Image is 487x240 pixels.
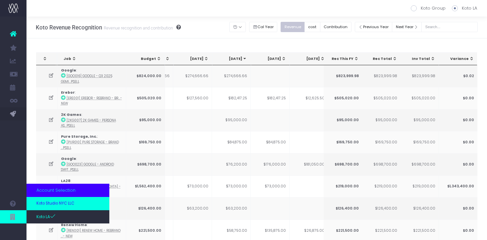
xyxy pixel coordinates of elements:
[281,20,354,34] div: Small button group
[173,65,212,87] td: $274,666.66
[400,65,439,87] td: $823,999.98
[323,109,362,131] td: $95,000.00
[362,109,401,131] td: $95,000.00
[290,153,328,175] td: $181,050.00
[61,90,75,95] strong: Erebor
[400,109,439,131] td: $95,000.00
[180,56,209,62] div: [DATE]
[58,131,126,153] td: :
[61,96,122,106] abbr: [ERE001] Erebor - Rebrand - Brand - New
[212,87,251,109] td: $182,417.25
[368,56,397,62] div: Rec Total
[132,56,161,62] div: Budget
[355,22,393,32] button: Previous Year
[212,175,251,198] td: $73,000.00
[439,175,477,198] td: $1,343,400.00
[173,197,212,219] td: $63,200.00
[362,65,401,87] td: $823,999.98
[439,87,477,109] td: $0.00
[126,65,165,87] td: $824,000.00
[249,20,281,34] div: Small button group
[36,53,56,65] th: : activate to sort column ascending
[61,68,76,73] strong: Google
[61,162,114,172] abbr: [GOO023] Google - Android Switch - Campaign - Upsell
[58,65,126,87] td: :
[27,197,109,210] a: Koto Studio NYC LLC
[126,153,165,175] td: $698,700.00
[362,175,401,198] td: $219,000.00
[218,56,247,62] div: [DATE]
[439,153,477,175] td: $0.00
[173,175,212,198] td: $73,000.00
[323,131,362,153] td: $169,750.00
[362,153,401,175] td: $698,700.00
[251,53,290,65] th: Oct 25: activate to sort column ascending
[61,156,76,161] strong: Google
[439,109,477,131] td: $0.00
[392,22,422,32] button: Next Year
[362,53,401,65] th: Rec Total: activate to sort column ascending
[27,210,109,223] a: Koto LA
[296,56,325,62] div: [DATE]
[212,131,251,153] td: $84,875.00
[212,153,251,175] td: $76,200.00
[323,197,362,219] td: $126,400.00
[126,109,165,131] td: $95,000.00
[320,22,352,32] button: Contribution
[61,222,87,227] strong: Renew Home
[439,197,477,219] td: $0.00
[290,53,329,65] th: Nov 25: activate to sort column ascending
[362,131,401,153] td: $169,750.00
[400,153,439,175] td: $698,700.00
[126,131,165,153] td: $169,750.00
[323,87,362,109] td: $505,020.00
[323,175,362,198] td: $219,000.00
[102,24,173,31] small: Revenue recognition and contribution
[8,227,18,237] img: images/default_profile_image.png
[445,56,474,62] div: Variance
[61,228,121,238] abbr: [REN001] Renew Home - Rebrand - Brand - New
[36,187,76,194] span: Account Selection
[251,175,290,198] td: $73,000.00
[251,87,290,109] td: $182,417.25
[126,175,165,198] td: $1,562,400.00
[251,131,290,153] td: $84,875.00
[64,56,125,62] div: Job
[330,56,359,62] div: Rec This FY
[61,118,116,128] abbr: [2KG007] 2K Games - Persona Assets - Brand - Upsell
[61,178,71,183] strong: LA28
[439,53,477,65] th: Variance: activate to sort column ascending
[212,53,251,65] th: Sep 25: activate to sort column ascending
[212,197,251,219] td: $63,200.00
[61,74,112,83] abbr: [GOO016] Google - Q3 2025 Gemini Design - Brand - Upsell
[249,22,278,32] button: Cal Year
[400,175,439,198] td: $219,000.00
[406,56,435,62] div: Inv Total
[304,22,320,32] button: cost
[421,22,478,32] input: Search...
[61,140,119,150] abbr: [PUR010] Pure Storage - Brand Extension 5 - Brand - Upsell
[400,53,439,65] th: Inv Total: activate to sort column ascending
[212,109,251,131] td: $95,000.00
[257,56,286,62] div: [DATE]
[323,65,362,87] td: $823,999.98
[126,197,165,219] td: $126,400.00
[251,153,290,175] td: $176,000.00
[58,87,126,109] td: :
[61,112,81,117] strong: 2K Games
[174,53,212,65] th: Aug 25: activate to sort column ascending
[58,109,126,131] td: :
[36,214,56,220] span: Koto LA
[439,65,477,87] td: $0.02
[58,53,128,65] th: Job: activate to sort column ascending
[58,175,126,198] td: :
[36,24,181,31] h3: Koto Revenue Recognition
[439,131,477,153] td: $0.00
[362,87,401,109] td: $505,020.00
[61,134,97,139] strong: Pure Storage, Inc.
[290,87,328,109] td: $12,625.50
[323,153,362,175] td: $698,700.00
[400,131,439,153] td: $169,750.00
[58,153,126,175] td: :
[126,87,165,109] td: $505,020.00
